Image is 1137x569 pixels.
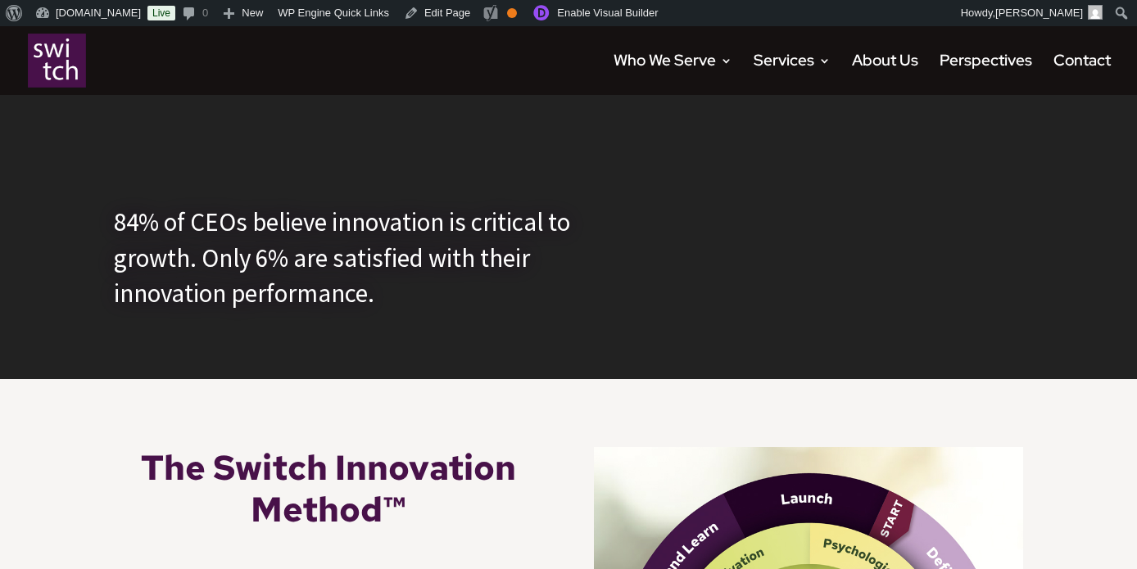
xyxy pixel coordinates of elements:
[114,204,640,310] div: 84% of CEOs believe innovation is critical to growth. Only 6% are satisfied with their innovation...
[940,55,1032,95] a: Perspectives
[614,55,732,95] a: Who We Serve
[147,6,175,20] a: Live
[995,7,1083,19] span: [PERSON_NAME]
[1053,55,1111,95] a: Contact
[114,447,544,538] h1: The Switch Innovation Method™
[754,55,831,95] a: Services
[507,8,517,18] div: OK
[852,55,918,95] a: About Us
